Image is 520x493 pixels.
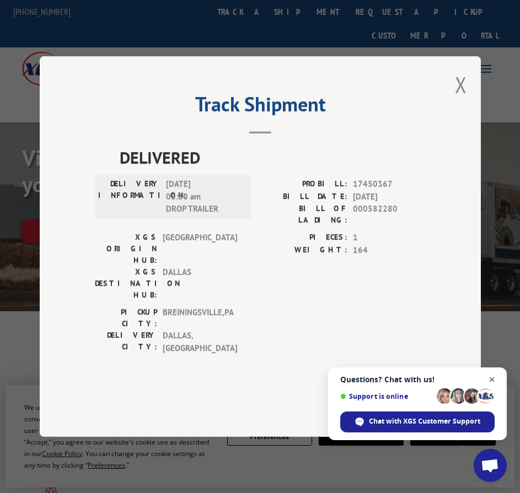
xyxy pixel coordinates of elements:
[95,329,157,354] label: DELIVERY CITY:
[163,266,237,301] span: DALLAS
[260,191,347,203] label: BILL DATE:
[369,416,480,426] span: Chat with XGS Customer Support
[353,244,426,257] span: 164
[353,203,426,226] span: 000582280
[166,178,240,215] span: [DATE] 08:30 am DROP TRAILER
[353,178,426,191] span: 17450367
[98,178,160,215] label: DELIVERY INFORMATION:
[163,306,237,329] span: BREININGSVILLE , PA
[485,373,499,387] span: Close chat
[163,231,237,266] span: [GEOGRAPHIC_DATA]
[340,375,495,384] span: Questions? Chat with us!
[474,449,507,482] div: Open chat
[120,145,426,170] span: DELIVERED
[95,96,426,117] h2: Track Shipment
[455,70,467,99] button: Close modal
[340,411,495,432] div: Chat with XGS Customer Support
[95,231,157,266] label: XGS ORIGIN HUB:
[260,178,347,191] label: PROBILL:
[95,266,157,301] label: XGS DESTINATION HUB:
[340,392,433,400] span: Support is online
[260,231,347,244] label: PIECES:
[163,329,237,354] span: DALLAS , [GEOGRAPHIC_DATA]
[260,244,347,257] label: WEIGHT:
[260,203,347,226] label: BILL OF LADING:
[95,306,157,329] label: PICKUP CITY:
[353,191,426,203] span: [DATE]
[353,231,426,244] span: 1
